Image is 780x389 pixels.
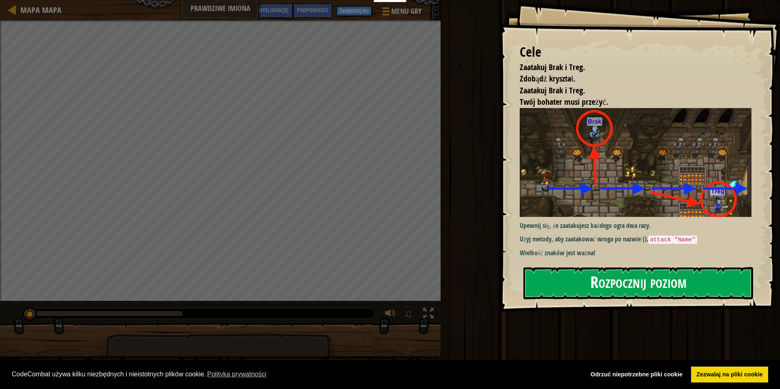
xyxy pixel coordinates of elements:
[520,248,758,258] p: Wielkość znaków jest ważna!
[16,4,62,15] a: Mapa Mapa
[520,43,751,62] div: Cele
[520,234,648,243] font: Użyj metody, aby zaatakować wroga po nazwie ().
[382,306,399,323] button: Dopasuj głośność
[210,3,293,18] button: Zapytaj sztuczną inteligencję
[297,6,328,14] span: Podpowiedzi
[403,306,417,323] button: ♫
[510,85,749,97] li: Zaatakuj Brak i Treg.
[673,236,697,244] code: "Name"
[337,6,372,16] button: Zarejestruj się
[20,4,62,15] span: Mapa Mapa
[520,73,575,84] span: Zdobądź kryształ.
[523,267,753,299] button: Rozpocznij poziom
[391,6,421,17] span: Menu gry
[206,368,268,380] a: Dowiedz się więcej o plikach cookie
[520,96,608,107] span: Twój bohater musi przeżyć.
[691,367,768,383] a: Zezwalaj na pliki cookie
[214,6,289,14] span: Zapytaj sztuczną inteligencję
[648,236,673,244] code: attack
[510,96,749,108] li: Twój bohater musi przeżyć.
[420,306,437,323] button: Toggle fullscreen
[12,371,206,378] font: CodeCombat używa kilku niezbędnych i nieistotnych plików cookie.
[585,367,688,383] a: Odrzuć pliki cookie
[520,108,758,217] img: Prawdziwe imiona i nazwiska
[520,221,758,230] p: Upewnij się, że zaatakujesz każdego ogra dwa razy.
[404,307,412,320] span: ♫
[520,62,585,73] span: Zaatakuj Brak i Treg.
[520,85,585,96] span: Zaatakuj Brak i Treg.
[376,3,426,22] button: Menu gry
[510,73,749,85] li: Zdobądź kryształ.
[510,62,749,73] li: Zaatakuj Brak i Treg.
